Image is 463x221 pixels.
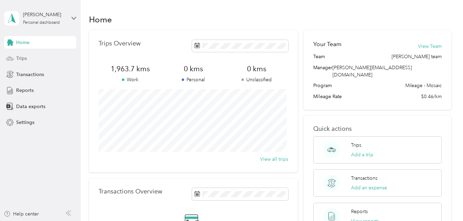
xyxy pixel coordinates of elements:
span: Trips [16,55,27,62]
p: Unclassified [225,76,288,83]
span: Team [313,53,325,60]
button: View Team [418,43,442,50]
span: Settings [16,119,34,126]
span: 1,963.7 kms [99,64,162,74]
p: Personal [162,76,225,83]
p: Transactions [351,175,377,182]
p: Trips Overview [99,40,140,47]
h2: Your Team [313,40,341,49]
span: Data exports [16,103,45,110]
span: [PERSON_NAME] team [392,53,442,60]
span: 0 kms [225,64,288,74]
p: Quick actions [313,125,441,133]
button: Help center [4,210,39,218]
button: Add a trip [351,151,373,158]
button: Add an expense [351,184,387,191]
h1: Home [89,16,112,23]
span: [PERSON_NAME][EMAIL_ADDRESS][DOMAIN_NAME] [332,65,412,78]
p: Reports [351,208,368,215]
p: Trips [351,141,361,149]
span: Program [313,82,332,89]
div: Personal dashboard [23,21,60,25]
button: View all trips [260,156,288,163]
span: Reports [16,87,34,94]
div: [PERSON_NAME] [23,11,66,18]
span: Transactions [16,71,44,78]
span: $0.46/km [421,93,442,100]
span: Manager [313,64,332,78]
iframe: Everlance-gr Chat Button Frame [425,182,463,221]
span: Mileage - Mosaic [405,82,442,89]
p: Transactions Overview [99,188,162,195]
span: Mileage Rate [313,93,342,100]
p: Work [99,76,162,83]
span: 0 kms [162,64,225,74]
span: Home [16,39,30,46]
